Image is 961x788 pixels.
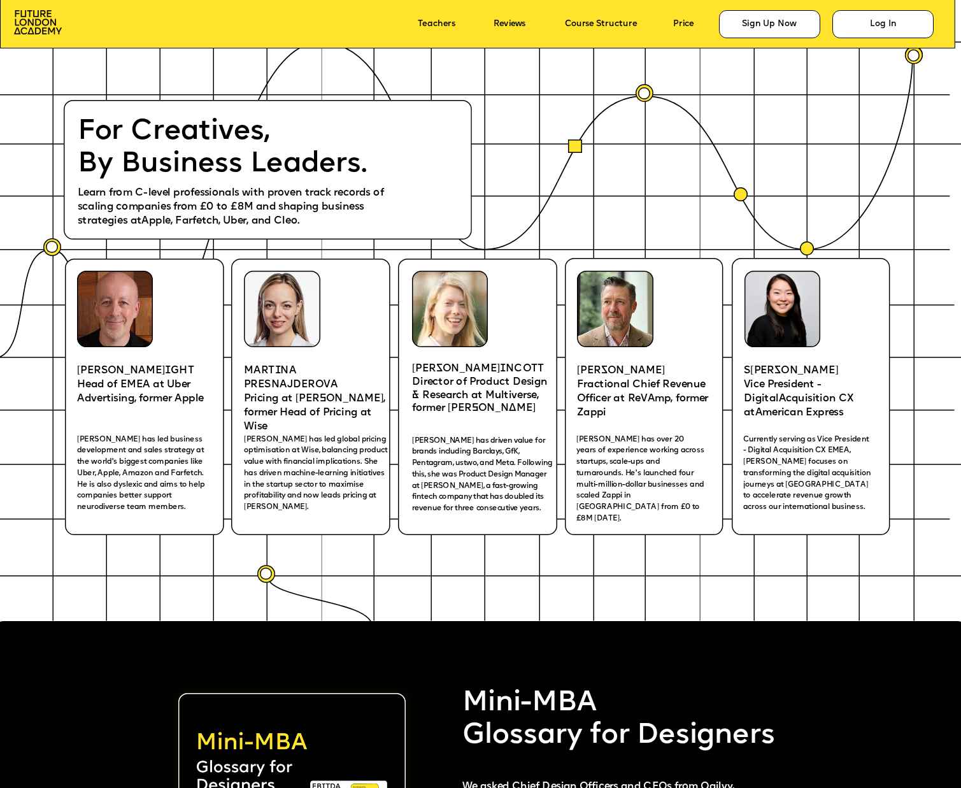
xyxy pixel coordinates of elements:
p: Fractional Chief Revenue Officer at ReV mp, former Zappi [577,378,712,420]
span: Apple, Farfetch, Uber, and Cleo. [142,216,300,226]
span: [PERSON_NAME] [750,366,838,376]
p: For Creatives, [78,115,391,148]
span: I [275,366,281,376]
p: Pricing at [PERSON_NAME], former Head of Pricing at Wise [244,392,386,434]
span: Mini-MBA [462,690,597,717]
span: NCOTT [506,364,544,374]
p: Learn from C-level professionals with proven track records of scaling companies from £0 to £8M an... [78,186,403,228]
span: Head of EMEA at Uber Advertising, former Apple [77,380,204,404]
span: [PERSON_NAME] [412,364,500,374]
a: Course Structure [565,20,637,29]
span: [PERSON_NAME] has led global pricing optimisation at Wise, balancing product value with financial... [244,436,389,511]
a: Teachers [418,20,455,29]
span: [PERSON_NAME] has driven value for brands including Barclays, GfK, Pentagram, ustwo, and Meta. Fo... [412,437,554,512]
span: [PERSON_NAME] has led business development and sales strategy at the world's biggest companies li... [77,436,206,511]
span: GHT [171,366,194,376]
a: Reviews [494,20,525,29]
span: A [778,394,786,404]
span: [PERSON_NAME] [577,366,665,376]
span: MART [244,366,275,376]
img: image-aac980e9-41de-4c2d-a048-f29dd30a0068.png [14,10,62,34]
p: Vice President - Digital cquisition CX at merican Express [744,378,881,420]
span: NA PRESNAJDEROVA [244,366,338,390]
span: [PERSON_NAME] has over 20 years of experience working across startups, scale-ups and turnarounds.... [576,436,706,522]
span: [PERSON_NAME] [77,366,165,376]
span: S [744,366,750,376]
span: I [500,364,506,374]
span: Currently serving as Vice President - Digital Acquisition CX EMEA, [PERSON_NAME] focuses on trans... [743,436,872,511]
p: By Business Leaders. [78,148,391,182]
p: Director of Product Design & Research at Multiverse, former [PERSON_NAME] [412,376,557,415]
span: A [755,408,763,418]
span: I [165,366,171,376]
a: Price [673,20,694,29]
span: Glossary for Designers [462,722,775,750]
span: A [647,394,655,404]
